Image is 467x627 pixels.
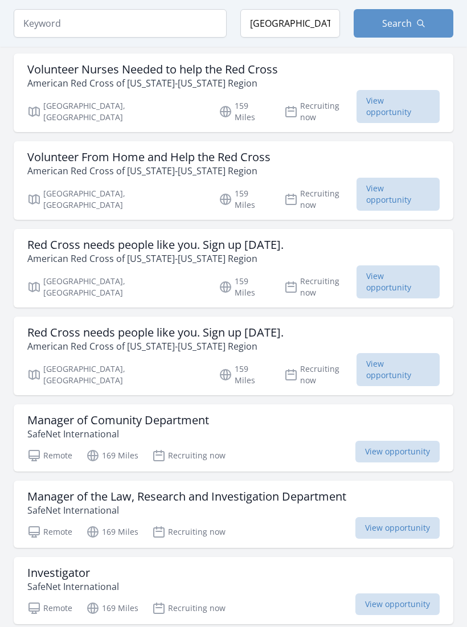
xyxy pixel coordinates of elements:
p: Remote [27,601,72,615]
a: Volunteer From Home and Help the Red Cross American Red Cross of [US_STATE]-[US_STATE] Region [GE... [14,141,453,220]
a: Manager of the Law, Research and Investigation Department SafeNet International Remote 169 Miles ... [14,481,453,548]
span: View opportunity [357,265,440,298]
h3: Investigator [27,566,119,580]
p: Remote [27,449,72,462]
p: Recruiting now [284,188,357,211]
p: SafeNet International [27,427,209,441]
a: Red Cross needs people like you. Sign up [DATE]. American Red Cross of [US_STATE]-[US_STATE] Regi... [14,229,453,308]
p: American Red Cross of [US_STATE]-[US_STATE] Region [27,339,284,353]
span: View opportunity [355,517,440,539]
span: View opportunity [357,353,440,386]
p: Recruiting now [284,363,357,386]
h3: Manager of Comunity Department [27,413,209,427]
span: View opportunity [357,90,440,123]
p: Recruiting now [284,276,357,298]
span: Search [382,17,412,30]
a: Investigator SafeNet International Remote 169 Miles Recruiting now View opportunity [14,557,453,624]
p: American Red Cross of [US_STATE]-[US_STATE] Region [27,164,271,178]
p: Remote [27,525,72,539]
p: 169 Miles [86,449,138,462]
h3: Red Cross needs people like you. Sign up [DATE]. [27,326,284,339]
p: 159 Miles [219,188,271,211]
p: 169 Miles [86,525,138,539]
a: Red Cross needs people like you. Sign up [DATE]. American Red Cross of [US_STATE]-[US_STATE] Regi... [14,317,453,395]
p: [GEOGRAPHIC_DATA], [GEOGRAPHIC_DATA] [27,276,205,298]
p: Recruiting now [284,100,357,123]
p: Recruiting now [152,449,226,462]
a: Volunteer Nurses Needed to help the Red Cross American Red Cross of [US_STATE]-[US_STATE] Region ... [14,54,453,132]
h3: Volunteer Nurses Needed to help the Red Cross [27,63,278,76]
input: Keyword [14,9,227,38]
span: View opportunity [357,178,440,211]
p: American Red Cross of [US_STATE]-[US_STATE] Region [27,252,284,265]
p: SafeNet International [27,503,346,517]
input: Location [240,9,340,38]
p: [GEOGRAPHIC_DATA], [GEOGRAPHIC_DATA] [27,363,205,386]
span: View opportunity [355,441,440,462]
p: 159 Miles [219,100,271,123]
p: Recruiting now [152,601,226,615]
h3: Manager of the Law, Research and Investigation Department [27,490,346,503]
p: [GEOGRAPHIC_DATA], [GEOGRAPHIC_DATA] [27,188,205,211]
p: [GEOGRAPHIC_DATA], [GEOGRAPHIC_DATA] [27,100,205,123]
button: Search [354,9,453,38]
span: View opportunity [355,593,440,615]
p: 169 Miles [86,601,138,615]
h3: Volunteer From Home and Help the Red Cross [27,150,271,164]
p: American Red Cross of [US_STATE]-[US_STATE] Region [27,76,278,90]
a: Manager of Comunity Department SafeNet International Remote 169 Miles Recruiting now View opportu... [14,404,453,472]
p: Recruiting now [152,525,226,539]
p: SafeNet International [27,580,119,593]
h3: Red Cross needs people like you. Sign up [DATE]. [27,238,284,252]
p: 159 Miles [219,276,271,298]
p: 159 Miles [219,363,271,386]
